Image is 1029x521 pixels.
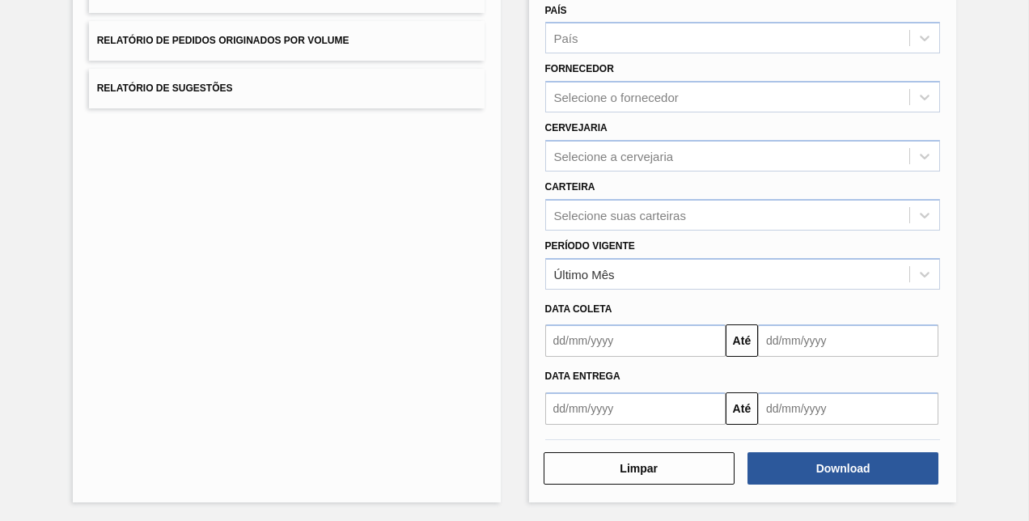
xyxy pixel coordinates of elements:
[726,324,758,357] button: Até
[554,267,615,281] div: Último Mês
[89,21,485,61] button: Relatório de Pedidos Originados por Volume
[554,32,578,45] div: País
[554,149,674,163] div: Selecione a cervejaria
[554,91,679,104] div: Selecione o fornecedor
[758,392,938,425] input: dd/mm/yyyy
[545,63,614,74] label: Fornecedor
[545,240,635,252] label: Período Vigente
[97,35,349,46] span: Relatório de Pedidos Originados por Volume
[89,69,485,108] button: Relatório de Sugestões
[554,208,686,222] div: Selecione suas carteiras
[544,452,735,485] button: Limpar
[545,392,726,425] input: dd/mm/yyyy
[545,324,726,357] input: dd/mm/yyyy
[545,5,567,16] label: País
[747,452,938,485] button: Download
[97,83,233,94] span: Relatório de Sugestões
[758,324,938,357] input: dd/mm/yyyy
[545,181,595,193] label: Carteira
[545,371,620,382] span: Data entrega
[545,122,608,133] label: Cervejaria
[726,392,758,425] button: Até
[545,303,612,315] span: Data coleta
